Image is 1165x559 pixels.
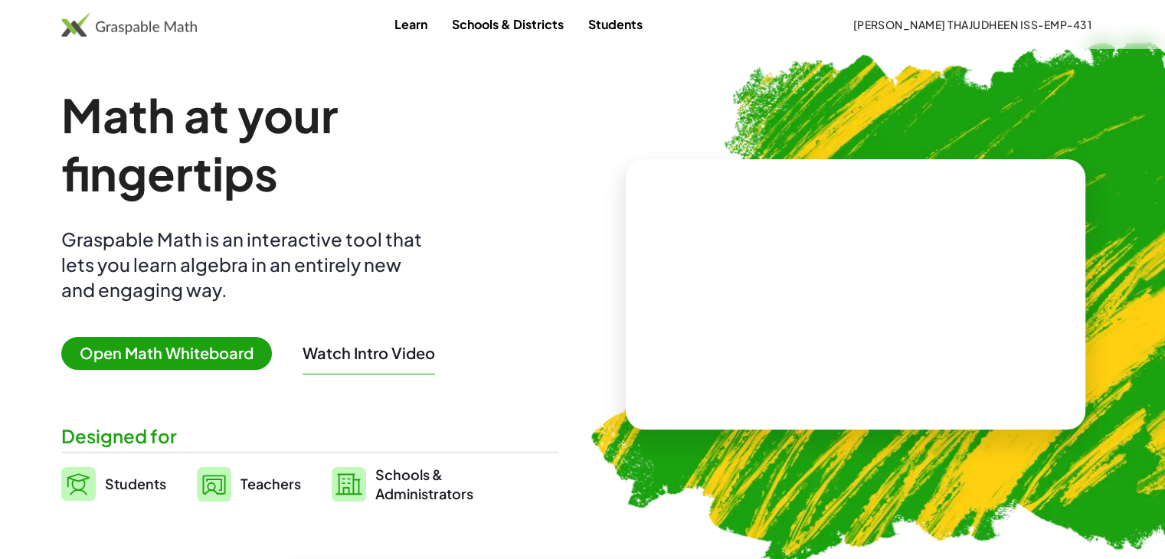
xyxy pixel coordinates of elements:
img: svg%3e [197,467,231,502]
div: Graspable Math is an interactive tool that lets you learn algebra in an entirely new and engaging... [61,227,429,302]
button: [PERSON_NAME] Thajudheen ISS-EMP-431 [840,11,1104,38]
a: Students [576,10,655,38]
span: Teachers [241,475,301,492]
video: What is this? This is dynamic math notation. Dynamic math notation plays a central role in how Gr... [741,237,970,352]
a: Learn [382,10,440,38]
h1: Math at your fingertips [61,86,548,202]
a: Teachers [197,465,301,503]
img: svg%3e [61,467,96,501]
span: Open Math Whiteboard [61,337,272,370]
span: Schools & Administrators [375,465,473,503]
span: Students [105,475,166,492]
span: [PERSON_NAME] Thajudheen ISS-EMP-431 [852,18,1091,31]
div: Designed for [61,423,558,449]
a: Schools & Districts [440,10,576,38]
a: Schools &Administrators [332,465,473,503]
a: Students [61,465,166,503]
img: svg%3e [332,467,366,502]
a: Open Math Whiteboard [61,346,284,362]
button: Watch Intro Video [303,343,435,363]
